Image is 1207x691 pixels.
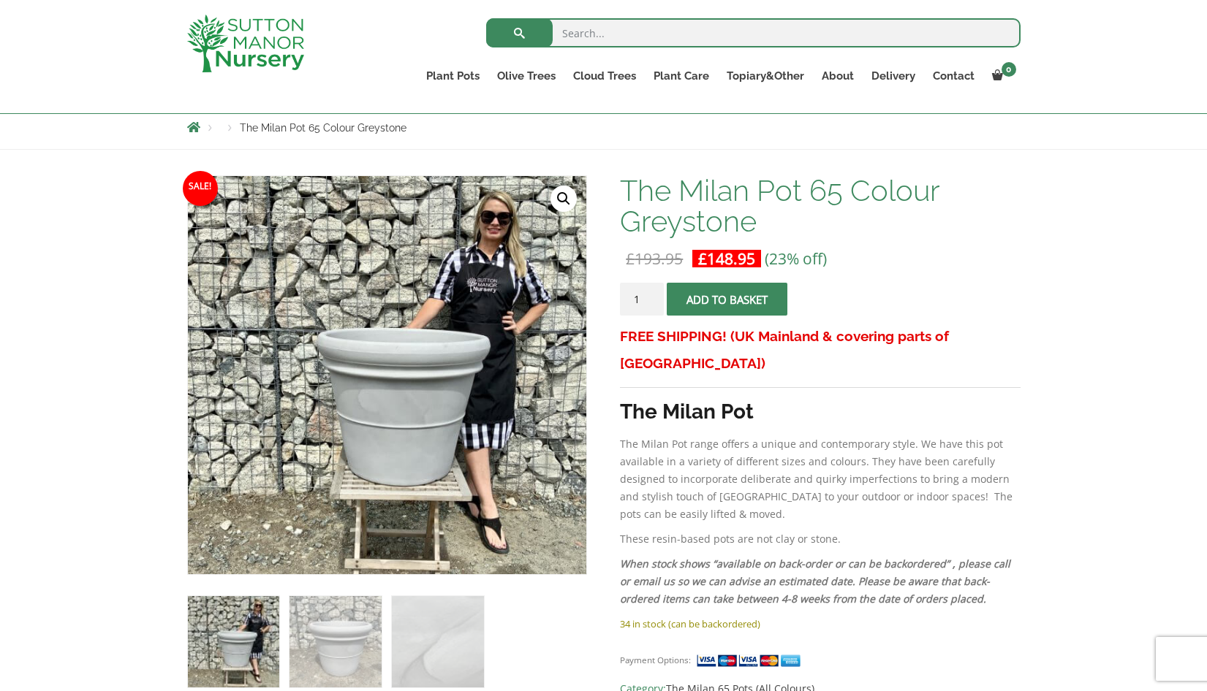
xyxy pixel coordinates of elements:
a: Cloud Trees [564,66,645,86]
span: £ [698,248,707,269]
bdi: 148.95 [698,248,755,269]
span: (23% off) [765,248,827,269]
a: View full-screen image gallery [550,186,577,212]
img: payment supported [696,653,806,668]
span: 0 [1002,62,1016,77]
h1: The Milan Pot 65 Colour Greystone [620,175,1020,237]
button: Add to basket [667,283,787,316]
a: Topiary&Other [718,66,813,86]
span: £ [626,248,635,269]
img: The Milan Pot 65 Colour Greystone [188,596,279,687]
strong: The Milan Pot [620,400,754,424]
nav: Breadcrumbs [187,121,1021,133]
span: The Milan Pot 65 Colour Greystone [240,122,406,134]
input: Product quantity [620,283,664,316]
span: Sale! [183,171,218,206]
input: Search... [486,18,1021,47]
a: 0 [983,66,1021,86]
a: About [813,66,863,86]
a: Plant Pots [417,66,488,86]
h3: FREE SHIPPING! (UK Mainland & covering parts of [GEOGRAPHIC_DATA]) [620,323,1020,377]
a: Delivery [863,66,924,86]
p: These resin-based pots are not clay or stone. [620,530,1020,548]
small: Payment Options: [620,654,691,665]
p: The Milan Pot range offers a unique and contemporary style. We have this pot available in a varie... [620,435,1020,523]
bdi: 193.95 [626,248,683,269]
img: The Milan Pot 65 Colour Greystone - Image 2 [290,596,381,687]
img: logo [187,15,304,72]
p: 34 in stock (can be backordered) [620,615,1020,633]
img: The Milan Pot 65 Colour Greystone - Image 3 [392,596,483,687]
em: When stock shows “available on back-order or can be backordered” , please call or email us so we ... [620,557,1010,606]
a: Contact [924,66,983,86]
a: Olive Trees [488,66,564,86]
a: Plant Care [645,66,718,86]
